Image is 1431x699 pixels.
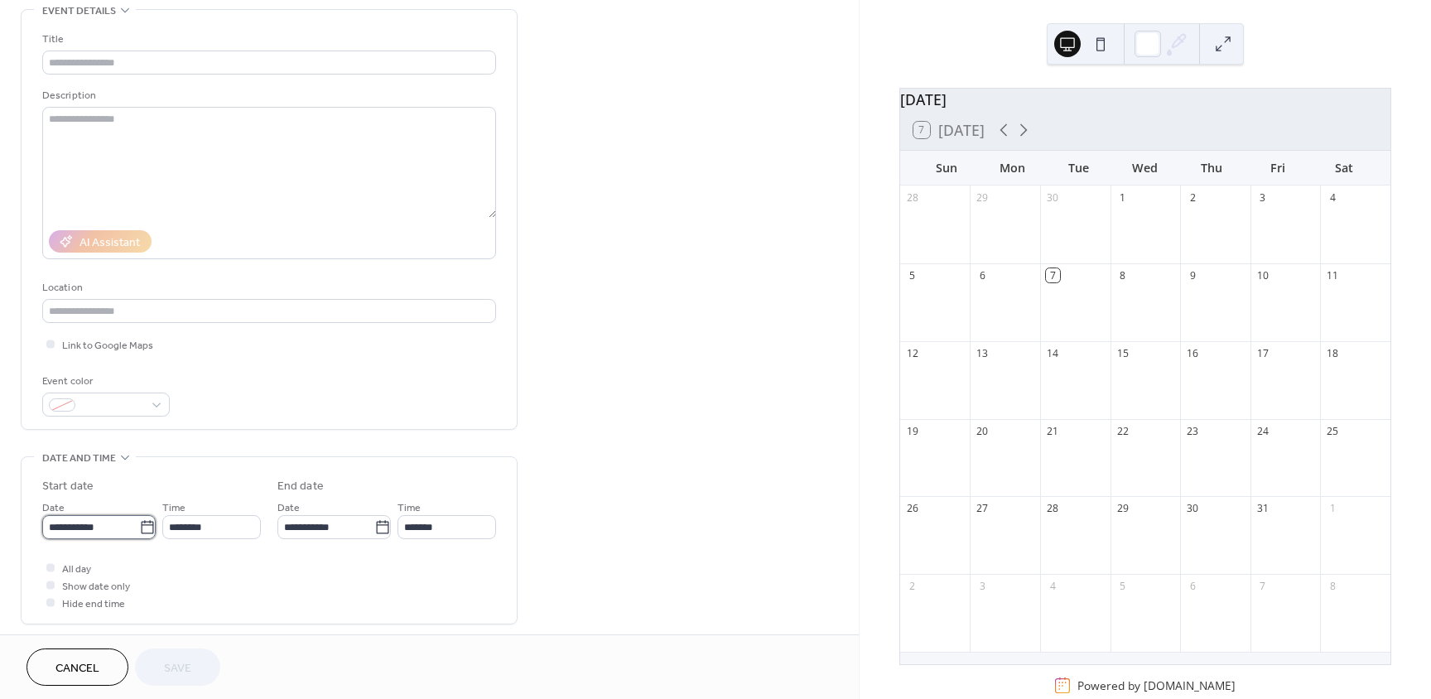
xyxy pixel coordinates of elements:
[905,190,919,205] div: 28
[900,89,1390,110] div: [DATE]
[1046,190,1060,205] div: 30
[1255,346,1270,360] div: 17
[1326,268,1340,282] div: 11
[1186,424,1200,438] div: 23
[1115,268,1130,282] div: 8
[905,424,919,438] div: 19
[62,578,130,595] span: Show date only
[1115,502,1130,516] div: 29
[42,31,493,48] div: Title
[976,424,990,438] div: 20
[62,337,153,354] span: Link to Google Maps
[905,502,919,516] div: 26
[1326,580,1340,594] div: 8
[905,268,919,282] div: 5
[42,279,493,296] div: Location
[1186,580,1200,594] div: 6
[42,478,94,495] div: Start date
[913,151,980,185] div: Sun
[42,87,493,104] div: Description
[42,499,65,517] span: Date
[1115,424,1130,438] div: 22
[976,502,990,516] div: 27
[55,660,99,677] span: Cancel
[26,648,128,686] button: Cancel
[1046,580,1060,594] div: 4
[1115,190,1130,205] div: 1
[1112,151,1178,185] div: Wed
[1186,346,1200,360] div: 16
[42,450,116,467] span: Date and time
[1046,151,1112,185] div: Tue
[162,499,185,517] span: Time
[277,478,324,495] div: End date
[1046,268,1060,282] div: 7
[397,499,421,517] span: Time
[1186,502,1200,516] div: 30
[1077,677,1236,693] div: Powered by
[1115,346,1130,360] div: 15
[1255,580,1270,594] div: 7
[1115,580,1130,594] div: 5
[42,2,116,20] span: Event details
[1326,502,1340,516] div: 1
[1255,424,1270,438] div: 24
[62,561,91,578] span: All day
[1186,268,1200,282] div: 9
[1255,502,1270,516] div: 31
[1255,190,1270,205] div: 3
[976,346,990,360] div: 13
[1046,502,1060,516] div: 28
[1046,424,1060,438] div: 21
[62,595,125,613] span: Hide end time
[980,151,1046,185] div: Mon
[1326,346,1340,360] div: 18
[976,268,990,282] div: 6
[1245,151,1311,185] div: Fri
[277,499,300,517] span: Date
[1326,190,1340,205] div: 4
[905,580,919,594] div: 2
[1311,151,1377,185] div: Sat
[905,346,919,360] div: 12
[1144,677,1236,693] a: [DOMAIN_NAME]
[1326,424,1340,438] div: 25
[42,373,166,390] div: Event color
[1178,151,1245,185] div: Thu
[976,190,990,205] div: 29
[1186,190,1200,205] div: 2
[1046,346,1060,360] div: 14
[976,580,990,594] div: 3
[1255,268,1270,282] div: 10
